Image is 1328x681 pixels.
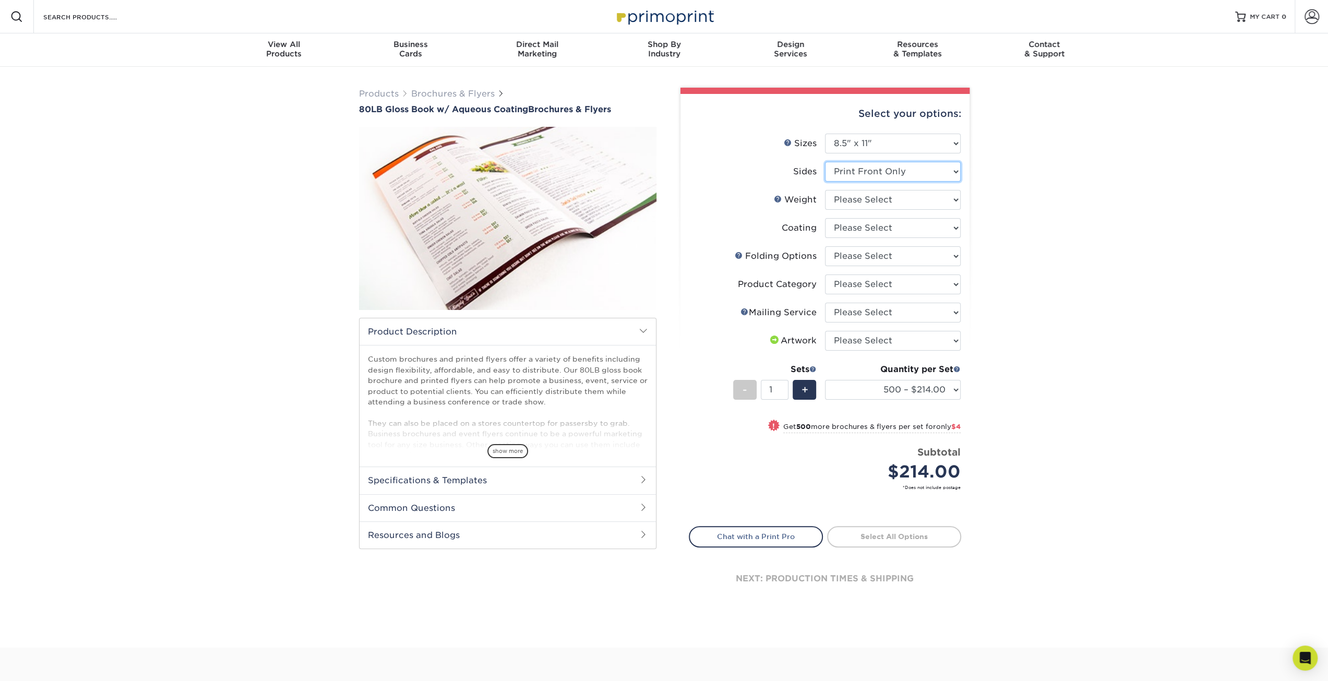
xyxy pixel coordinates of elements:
a: Shop ByIndustry [601,33,727,67]
img: 80LB Gloss Book<br/>w/ Aqueous Coating 01 [359,115,656,321]
span: Direct Mail [474,40,601,49]
p: Custom brochures and printed flyers offer a variety of benefits including design flexibility, aff... [368,354,648,503]
span: show more [487,444,528,458]
div: Industry [601,40,727,58]
h2: Resources and Blogs [360,521,656,548]
small: *Does not include postage [697,484,961,491]
span: Contact [981,40,1108,49]
strong: Subtotal [917,446,961,458]
span: only [936,423,961,431]
small: Get more brochures & flyers per set for [783,423,961,433]
a: DesignServices [727,33,854,67]
span: + [801,382,808,398]
div: & Support [981,40,1108,58]
div: Artwork [768,334,817,347]
a: Contact& Support [981,33,1108,67]
a: Products [359,89,399,99]
h2: Specifications & Templates [360,467,656,494]
div: $214.00 [833,459,961,484]
a: Brochures & Flyers [411,89,495,99]
div: Quantity per Set [825,363,961,376]
h2: Common Questions [360,494,656,521]
span: - [743,382,747,398]
div: Product Category [738,278,817,291]
div: Open Intercom Messenger [1293,646,1318,671]
div: Weight [774,194,817,206]
div: Coating [782,222,817,234]
div: Mailing Service [740,306,817,319]
span: MY CART [1250,13,1279,21]
img: Primoprint [612,5,716,28]
a: Chat with a Print Pro [689,526,823,547]
a: Direct MailMarketing [474,33,601,67]
a: View AllProducts [221,33,348,67]
h1: Brochures & Flyers [359,104,656,114]
span: $4 [951,423,961,431]
div: Select your options: [689,94,961,134]
div: next: production times & shipping [689,547,961,610]
span: Design [727,40,854,49]
h2: Product Description [360,318,656,345]
div: Cards [347,40,474,58]
span: Shop By [601,40,727,49]
span: Resources [854,40,981,49]
div: & Templates [854,40,981,58]
strong: 500 [796,423,811,431]
div: Sizes [784,137,817,150]
div: Folding Options [735,250,817,262]
span: View All [221,40,348,49]
span: 80LB Gloss Book w/ Aqueous Coating [359,104,528,114]
a: BusinessCards [347,33,474,67]
a: 80LB Gloss Book w/ Aqueous CoatingBrochures & Flyers [359,104,656,114]
span: 0 [1282,13,1286,20]
div: Sides [793,165,817,178]
span: ! [772,421,775,432]
a: Select All Options [827,526,961,547]
input: SEARCH PRODUCTS..... [42,10,144,23]
span: Business [347,40,474,49]
a: Resources& Templates [854,33,981,67]
div: Marketing [474,40,601,58]
div: Products [221,40,348,58]
div: Sets [733,363,817,376]
div: Services [727,40,854,58]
